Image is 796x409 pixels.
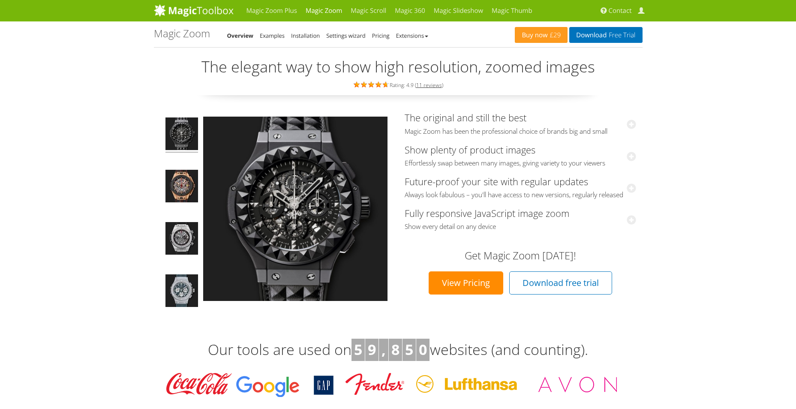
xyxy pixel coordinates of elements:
img: Big Bang Jeans - Magic Zoom Demo [165,274,198,310]
a: Buy now£29 [515,27,568,43]
img: MagicToolbox.com - Image tools for your website [154,4,234,17]
a: View Pricing [429,271,503,295]
img: Magic Toolbox Customers [160,370,636,400]
h3: Our tools are used on websites (and counting). [154,339,643,361]
a: Extensions [396,32,428,39]
a: DownloadFree Trial [569,27,642,43]
h2: The elegant way to show high resolution, zoomed images [154,58,643,75]
h3: Get Magic Zoom [DATE]! [413,250,628,261]
a: Pricing [372,32,390,39]
a: Big Bang Ferrari King Gold Carbon [165,169,199,206]
a: Fully responsive JavaScript image zoomShow every detail on any device [405,207,636,231]
span: £29 [548,32,561,39]
b: 0 [419,340,427,359]
a: Big Bang Jeans [165,274,199,310]
b: 5 [405,340,413,359]
a: Overview [227,32,254,39]
img: Big Bang Depeche Mode - Magic Zoom Demo [165,117,198,153]
img: Big Bang Unico Titanium - Magic Zoom Demo [165,222,198,257]
h1: Magic Zoom [154,28,210,39]
img: Big Bang Ferrari King Gold Carbon [165,170,198,205]
span: Effortlessly swap between many images, giving variety to your viewers [405,159,636,168]
a: The original and still the bestMagic Zoom has been the professional choice of brands big and small [405,111,636,135]
b: 5 [354,340,362,359]
a: Examples [260,32,285,39]
span: Always look fabulous – you'll have access to new versions, regularly released [405,191,636,199]
span: Contact [609,6,632,15]
a: Download free trial [509,271,612,295]
a: Future-proof your site with regular updatesAlways look fabulous – you'll have access to new versi... [405,175,636,199]
span: Free Trial [607,32,635,39]
a: Big Bang Depeche Mode [165,117,199,153]
span: Show every detail on any device [405,223,636,231]
b: 8 [391,340,400,359]
div: Rating: 4.9 ( ) [154,80,643,89]
a: Settings wizard [326,32,366,39]
a: Big Bang Unico Titanium [165,221,199,258]
a: Installation [291,32,320,39]
span: Magic Zoom has been the professional choice of brands big and small [405,127,636,136]
b: 9 [368,340,376,359]
a: 11 reviews [416,81,442,89]
b: , [381,340,386,359]
a: Show plenty of product imagesEffortlessly swap between many images, giving variety to your viewers [405,143,636,168]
